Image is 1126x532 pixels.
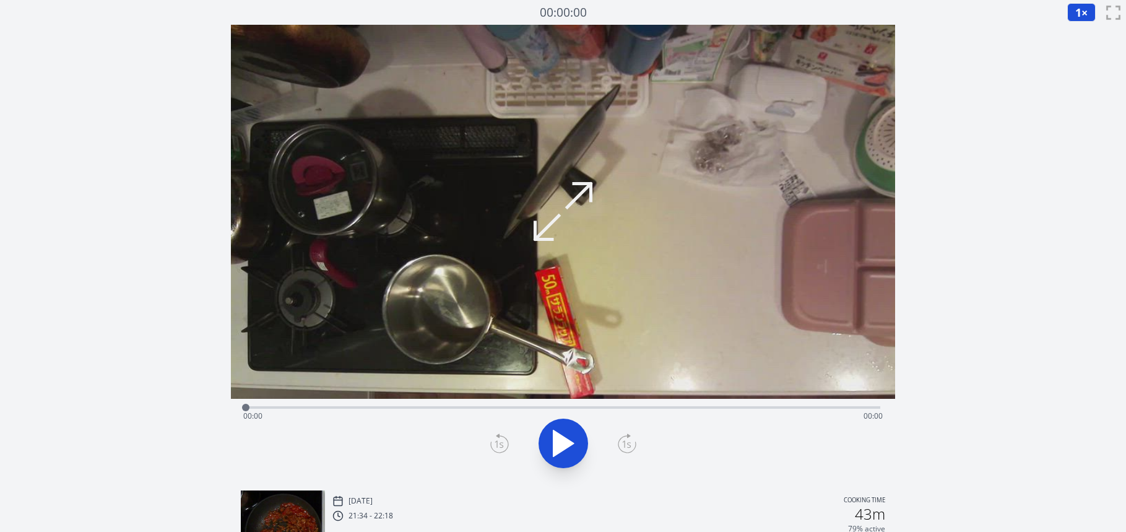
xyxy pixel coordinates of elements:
[855,507,885,521] h2: 43m
[540,4,587,22] a: 00:00:00
[349,496,373,506] p: [DATE]
[864,411,883,421] span: 00:00
[844,495,885,507] p: Cooking time
[1075,5,1081,20] span: 1
[349,511,393,521] p: 21:34 - 22:18
[1067,3,1096,22] button: 1×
